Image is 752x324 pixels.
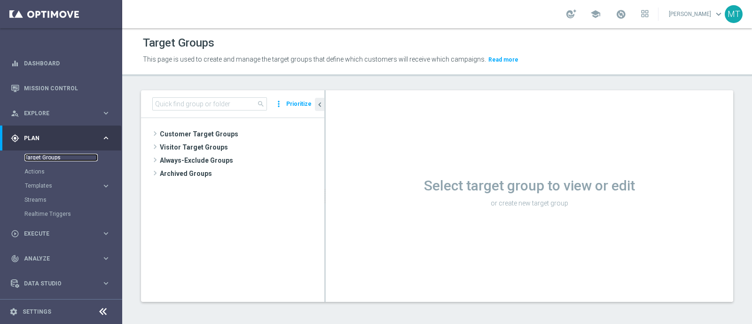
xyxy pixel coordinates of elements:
i: settings [9,308,18,316]
span: Archived Groups [160,167,324,180]
i: track_changes [11,254,19,263]
div: Optibot [11,296,110,321]
i: more_vert [274,97,283,111]
a: Realtime Triggers [24,210,98,218]
i: keyboard_arrow_right [102,229,110,238]
span: Visitor Target Groups [160,141,324,154]
i: keyboard_arrow_right [102,279,110,288]
button: Data Studio keyboard_arrow_right [10,280,111,287]
i: keyboard_arrow_right [102,254,110,263]
span: keyboard_arrow_down [713,9,724,19]
span: Plan [24,135,102,141]
div: Explore [11,109,102,118]
div: Mission Control [11,76,110,101]
button: chevron_left [315,98,324,111]
div: Streams [24,193,121,207]
button: Templates keyboard_arrow_right [24,182,111,190]
div: Data Studio [11,279,102,288]
span: search [257,100,265,108]
button: Prioritize [285,98,313,111]
button: person_search Explore keyboard_arrow_right [10,110,111,117]
div: Templates [24,179,121,193]
span: school [590,9,601,19]
div: Analyze [11,254,102,263]
div: Dashboard [11,51,110,76]
a: Dashboard [24,51,110,76]
h1: Target Groups [143,36,214,50]
span: Analyze [24,256,102,261]
h1: Select target group to view or edit [326,177,733,194]
i: play_circle_outline [11,229,19,238]
i: equalizer [11,59,19,68]
div: Execute [11,229,102,238]
a: Streams [24,196,98,204]
span: This page is used to create and manage the target groups that define which customers will receive... [143,55,486,63]
button: Read more [487,55,519,65]
div: Target Groups [24,150,121,165]
i: chevron_left [315,100,324,109]
button: gps_fixed Plan keyboard_arrow_right [10,134,111,142]
div: Actions [24,165,121,179]
span: Customer Target Groups [160,127,324,141]
div: Plan [11,134,102,142]
a: Settings [23,309,51,315]
i: keyboard_arrow_right [102,134,110,142]
input: Quick find group or folder [152,97,267,111]
button: track_changes Analyze keyboard_arrow_right [10,255,111,262]
i: gps_fixed [11,134,19,142]
a: Optibot [24,296,98,321]
a: Target Groups [24,154,98,161]
p: or create new target group [326,199,733,207]
i: keyboard_arrow_right [102,182,110,190]
i: person_search [11,109,19,118]
div: Templates [25,183,102,189]
button: Mission Control [10,85,111,92]
div: Realtime Triggers [24,207,121,221]
i: keyboard_arrow_right [102,109,110,118]
button: equalizer Dashboard [10,60,111,67]
div: MT [725,5,743,23]
span: Data Studio [24,281,102,286]
span: Explore [24,111,102,116]
button: play_circle_outline Execute keyboard_arrow_right [10,230,111,237]
a: Mission Control [24,76,110,101]
a: Actions [24,168,98,175]
span: Execute [24,231,102,237]
a: [PERSON_NAME]keyboard_arrow_down [668,7,725,21]
span: Templates [25,183,92,189]
span: Always-Exclude Groups [160,154,324,167]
